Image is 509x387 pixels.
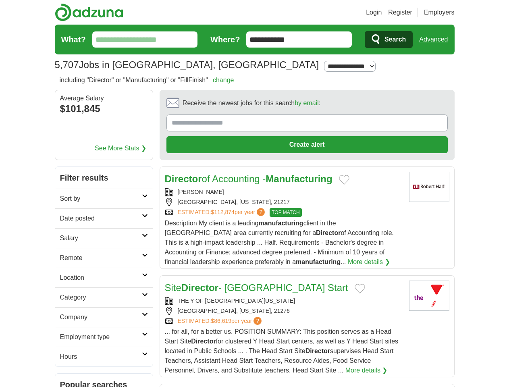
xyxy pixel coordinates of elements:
[253,317,262,325] span: ?
[95,144,146,153] a: See More Stats ❯
[60,332,142,342] h2: Employment type
[165,173,332,184] a: Directorof Accounting -Manufacturing
[181,282,218,293] strong: Director
[210,33,240,46] label: Where?
[55,248,153,268] a: Remote
[55,327,153,347] a: Employment type
[60,352,142,362] h2: Hours
[60,233,142,243] h2: Salary
[259,220,303,227] strong: manufacturing
[409,172,449,202] img: Robert Half logo
[60,102,148,116] div: $101,845
[60,312,142,322] h2: Company
[178,298,295,304] a: THE Y OF [GEOGRAPHIC_DATA][US_STATE]
[409,281,449,311] img: The Y of Central Maryland logo
[55,307,153,327] a: Company
[191,338,216,345] strong: Director
[270,208,301,217] span: TOP MATCH
[55,287,153,307] a: Category
[166,136,448,153] button: Create alert
[424,8,455,17] a: Employers
[165,328,399,374] span: ... for all, for a better us. POSITION SUMMARY: This position serves as a Head Start Site for clu...
[178,208,267,217] a: ESTIMATED:$112,874per year?
[296,258,341,265] strong: manufacturing
[55,208,153,228] a: Date posted
[384,31,406,48] span: Search
[55,268,153,287] a: Location
[55,167,153,189] h2: Filter results
[60,95,148,102] div: Average Salary
[165,173,202,184] strong: Director
[388,8,412,17] a: Register
[55,228,153,248] a: Salary
[60,273,142,283] h2: Location
[60,75,234,85] h2: including "Director" or "Manufacturing" or "FillFinish"
[365,31,413,48] button: Search
[55,189,153,208] a: Sort by
[266,173,332,184] strong: Manufacturing
[211,209,234,215] span: $112,874
[55,59,319,70] h1: Jobs in [GEOGRAPHIC_DATA], [GEOGRAPHIC_DATA]
[419,31,448,48] a: Advanced
[60,214,142,223] h2: Date posted
[165,282,348,293] a: SiteDirector- [GEOGRAPHIC_DATA] Start
[211,318,231,324] span: $86,619
[355,284,365,293] button: Add to favorite jobs
[60,253,142,263] h2: Remote
[366,8,382,17] a: Login
[183,98,320,108] span: Receive the newest jobs for this search :
[60,293,142,302] h2: Category
[55,3,123,21] img: Adzuna logo
[55,347,153,366] a: Hours
[339,175,349,185] button: Add to favorite jobs
[316,229,341,236] strong: Director
[213,77,234,83] a: change
[178,189,224,195] a: [PERSON_NAME]
[257,208,265,216] span: ?
[305,347,330,354] strong: Director
[60,194,142,204] h2: Sort by
[345,366,388,375] a: More details ❯
[348,257,390,267] a: More details ❯
[295,100,319,106] a: by email
[178,317,264,325] a: ESTIMATED:$86,619per year?
[165,198,403,206] div: [GEOGRAPHIC_DATA], [US_STATE], 21217
[61,33,86,46] label: What?
[165,220,394,265] span: Description My client is a leading client in the [GEOGRAPHIC_DATA] area currently recruiting for ...
[165,307,403,315] div: [GEOGRAPHIC_DATA], [US_STATE], 21276
[55,58,79,72] span: 5,707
